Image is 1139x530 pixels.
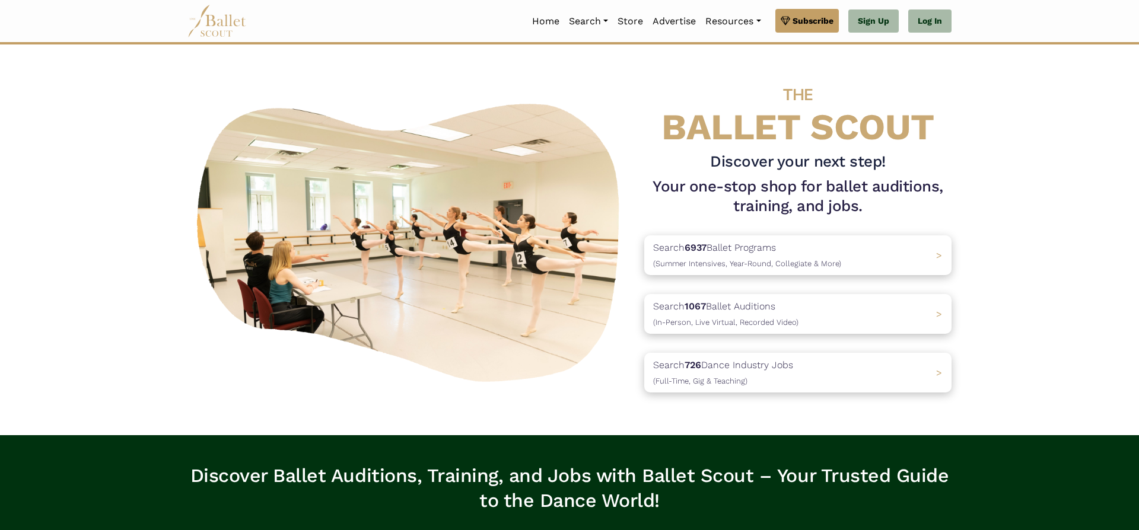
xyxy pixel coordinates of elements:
[644,177,952,217] h1: Your one-stop shop for ballet auditions, training, and jobs.
[936,308,942,320] span: >
[644,294,952,334] a: Search1067Ballet Auditions(In-Person, Live Virtual, Recorded Video) >
[653,357,793,388] p: Search Dance Industry Jobs
[848,9,899,33] a: Sign Up
[644,152,952,172] h3: Discover your next step!
[653,240,841,270] p: Search Ballet Programs
[644,68,952,147] h4: BALLET SCOUT
[793,14,833,27] span: Subscribe
[187,464,952,513] h3: Discover Ballet Auditions, Training, and Jobs with Ballet Scout – Your Trusted Guide to the Dance...
[908,9,952,33] a: Log In
[685,301,706,312] b: 1067
[644,353,952,392] a: Search726Dance Industry Jobs(Full-Time, Gig & Teaching) >
[653,318,798,327] span: (In-Person, Live Virtual, Recorded Video)
[783,85,813,104] span: THE
[701,9,765,34] a: Resources
[936,367,942,378] span: >
[936,250,942,261] span: >
[781,14,790,27] img: gem.svg
[613,9,648,34] a: Store
[653,299,798,329] p: Search Ballet Auditions
[653,376,747,385] span: (Full-Time, Gig & Teaching)
[644,235,952,275] a: Search6937Ballet Programs(Summer Intensives, Year-Round, Collegiate & More)>
[527,9,564,34] a: Home
[564,9,613,34] a: Search
[775,9,839,33] a: Subscribe
[187,91,635,389] img: A group of ballerinas talking to each other in a ballet studio
[685,359,701,371] b: 726
[685,242,707,253] b: 6937
[653,259,841,268] span: (Summer Intensives, Year-Round, Collegiate & More)
[648,9,701,34] a: Advertise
